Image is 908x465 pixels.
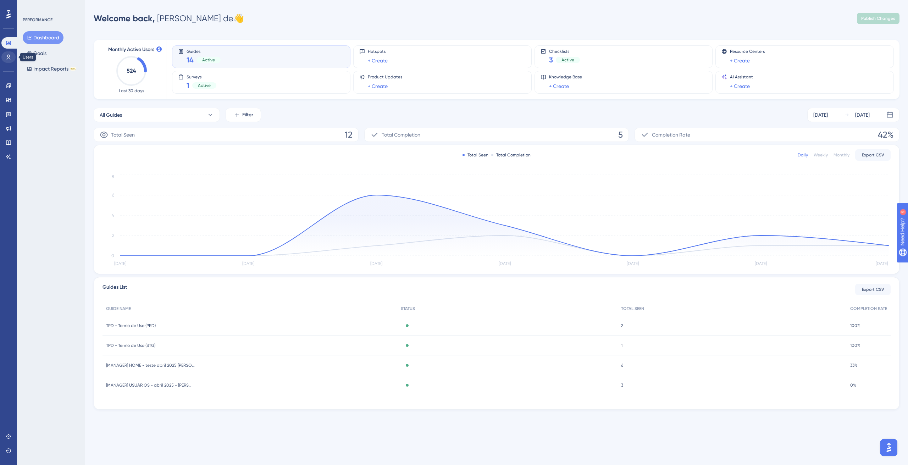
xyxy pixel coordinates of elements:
[94,108,220,122] button: All Guides
[94,13,244,24] div: [PERSON_NAME] de 👋
[106,362,195,368] span: [MANAGER] HOME - teste abril 2025 [PERSON_NAME]
[242,111,253,119] span: Filter
[878,437,899,458] iframe: UserGuiding AI Assistant Launcher
[855,284,891,295] button: Export CSV
[861,16,895,21] span: Publish Changes
[463,152,488,158] div: Total Seen
[198,83,211,88] span: Active
[112,233,114,238] tspan: 2
[127,67,136,74] text: 524
[621,382,623,388] span: 3
[855,149,891,161] button: Export CSV
[850,323,860,328] span: 100%
[368,82,388,90] a: + Create
[23,47,51,60] button: Goals
[813,111,828,119] div: [DATE]
[70,67,76,71] div: BETA
[187,81,189,90] span: 1
[23,17,52,23] div: PERFORMANCE
[561,57,574,63] span: Active
[549,55,553,65] span: 3
[798,152,808,158] div: Daily
[814,152,828,158] div: Weekly
[382,131,420,139] span: Total Completion
[108,45,154,54] span: Monthly Active Users
[549,82,569,90] a: + Create
[114,261,126,266] tspan: [DATE]
[23,31,63,44] button: Dashboard
[368,49,388,54] span: Hotspots
[106,343,155,348] span: TPD - Termo de Uso (STG)
[100,111,122,119] span: All Guides
[621,306,644,311] span: TOTAL SEEN
[618,129,623,140] span: 5
[103,283,127,296] span: Guides List
[621,362,623,368] span: 6
[850,343,860,348] span: 100%
[345,129,353,140] span: 12
[730,74,753,80] span: AI Assistant
[401,306,415,311] span: STATUS
[730,82,750,90] a: + Create
[112,174,114,179] tspan: 8
[652,131,690,139] span: Completion Rate
[111,131,135,139] span: Total Seen
[112,213,114,218] tspan: 4
[857,13,899,24] button: Publish Changes
[111,253,114,258] tspan: 0
[730,56,750,65] a: + Create
[226,108,261,122] button: Filter
[106,306,131,311] span: GUIDE NAME
[627,261,639,266] tspan: [DATE]
[876,261,888,266] tspan: [DATE]
[755,261,767,266] tspan: [DATE]
[49,4,51,9] div: 5
[730,49,765,54] span: Resource Centers
[106,382,195,388] span: [MANAGER] USUÁRIOS - abril 2025 - [PERSON_NAME]
[242,261,254,266] tspan: [DATE]
[187,74,216,79] span: Surveys
[491,152,531,158] div: Total Completion
[850,382,856,388] span: 0%
[202,57,215,63] span: Active
[850,306,887,311] span: COMPLETION RATE
[549,49,580,54] span: Checklists
[834,152,849,158] div: Monthly
[621,323,623,328] span: 2
[106,323,156,328] span: TPD - Termo de Uso (PRD)
[855,111,870,119] div: [DATE]
[94,13,155,23] span: Welcome back,
[499,261,511,266] tspan: [DATE]
[878,129,893,140] span: 42%
[621,343,622,348] span: 1
[17,2,44,10] span: Need Help?
[119,88,144,94] span: Last 30 days
[862,287,884,292] span: Export CSV
[23,62,81,75] button: Impact ReportsBETA
[187,49,221,54] span: Guides
[112,193,114,198] tspan: 6
[187,55,194,65] span: 14
[549,74,582,80] span: Knowledge Base
[368,56,388,65] a: + Create
[368,74,402,80] span: Product Updates
[850,362,858,368] span: 33%
[862,152,884,158] span: Export CSV
[370,261,382,266] tspan: [DATE]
